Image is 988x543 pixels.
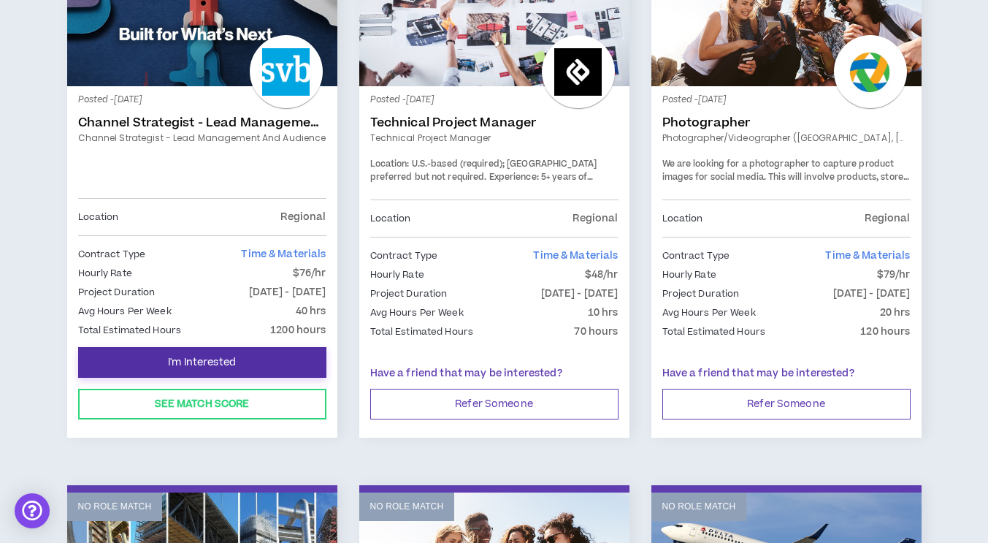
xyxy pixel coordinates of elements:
a: Channel Strategist - Lead Management and Audience [78,115,326,130]
p: [DATE] - [DATE] [541,286,619,302]
p: 1200 hours [270,322,326,338]
p: Contract Type [370,248,438,264]
p: 120 hours [860,324,910,340]
p: $76/hr [293,265,326,281]
p: Posted - [DATE] [370,94,619,107]
p: Total Estimated Hours [662,324,766,340]
p: No Role Match [78,500,152,514]
button: I'm Interested [78,347,326,378]
span: Time & Materials [825,248,910,263]
span: U.S.-based (required); [GEOGRAPHIC_DATA] preferred but not required. [370,158,597,183]
button: See Match Score [78,389,326,419]
p: Location [370,210,411,227]
p: $48/hr [585,267,619,283]
p: Location [662,210,703,227]
p: Total Estimated Hours [370,324,474,340]
a: Technical Project Manager [370,132,619,145]
a: Photographer [662,115,911,130]
span: Location: [370,158,410,170]
p: Avg Hours Per Week [370,305,464,321]
span: Experience: [489,171,539,183]
p: No Role Match [370,500,444,514]
p: 70 hours [574,324,618,340]
p: Hourly Rate [662,267,716,283]
button: Refer Someone [662,389,911,419]
p: Regional [280,209,326,225]
p: Location [78,209,119,225]
span: This will involve products, store imagery and customer interactions. [662,171,909,197]
p: Avg Hours Per Week [662,305,756,321]
span: I'm Interested [168,356,236,370]
a: Technical Project Manager [370,115,619,130]
p: Hourly Rate [78,265,132,281]
p: Avg Hours Per Week [78,303,172,319]
p: Project Duration [370,286,448,302]
p: Project Duration [78,284,156,300]
p: Hourly Rate [370,267,424,283]
p: No Role Match [662,500,736,514]
p: 40 hrs [296,303,326,319]
span: Time & Materials [533,248,618,263]
button: Refer Someone [370,389,619,419]
p: $79/hr [877,267,911,283]
p: 20 hrs [880,305,911,321]
p: [DATE] - [DATE] [833,286,911,302]
p: Regional [572,210,618,227]
a: Channel Strategist - Lead Management and Audience [78,132,326,145]
p: Contract Type [78,246,146,262]
div: Open Intercom Messenger [15,493,50,528]
p: Project Duration [662,286,740,302]
p: Total Estimated Hours [78,322,182,338]
span: Time & Materials [241,247,326,262]
p: [DATE] - [DATE] [249,284,326,300]
p: Contract Type [662,248,730,264]
p: Regional [865,210,910,227]
p: Posted - [DATE] [78,94,326,107]
span: We are looking for a photographer to capture product images for social media. [662,158,895,183]
p: Posted - [DATE] [662,94,911,107]
p: 10 hrs [588,305,619,321]
a: Photographer/Videographer ([GEOGRAPHIC_DATA], [GEOGRAPHIC_DATA]) [662,132,911,145]
p: Have a friend that may be interested? [370,366,619,381]
p: Have a friend that may be interested? [662,366,911,381]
